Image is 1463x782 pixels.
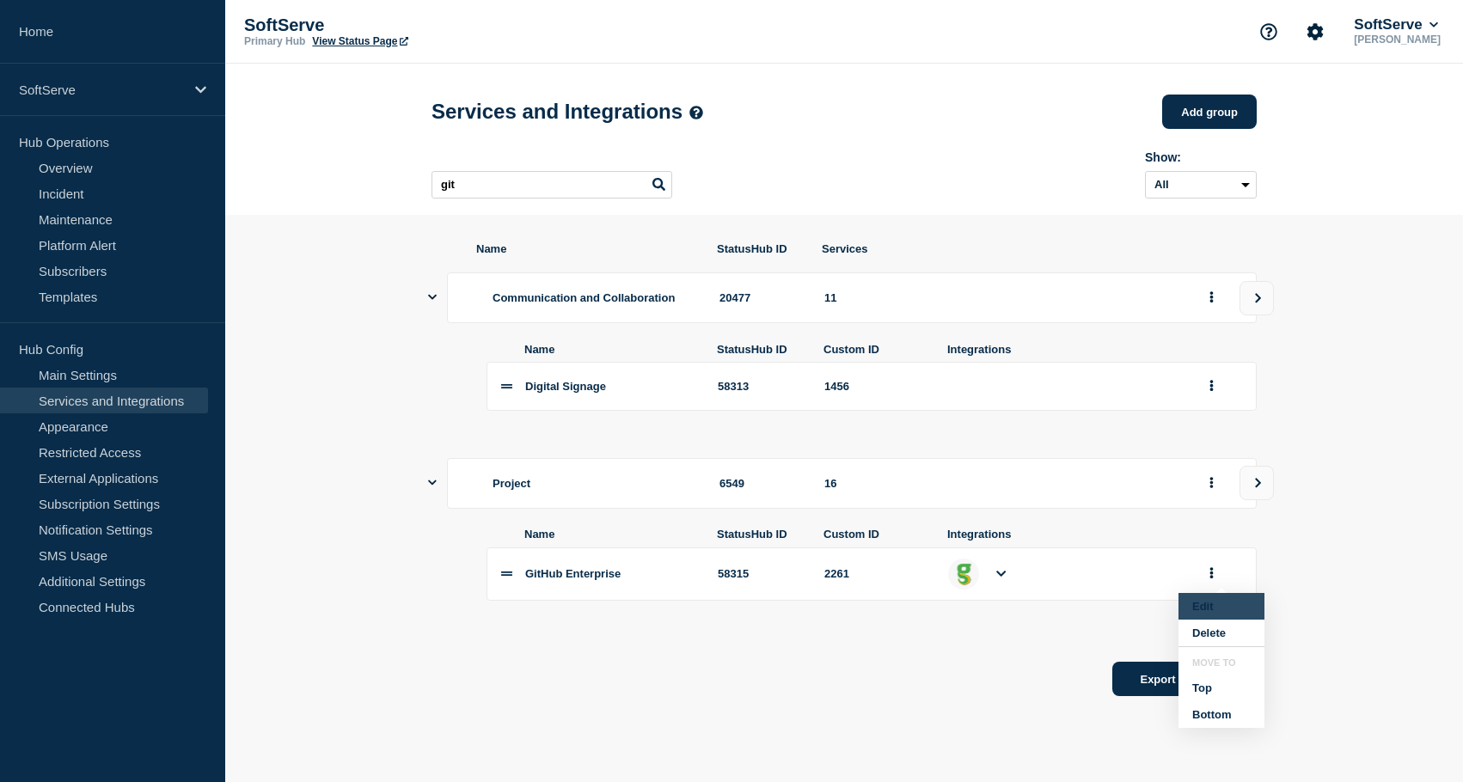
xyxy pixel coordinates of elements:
[947,528,1181,541] span: Integrations
[493,477,530,490] span: Project
[524,343,696,356] span: Name
[1178,593,1264,620] button: Edit
[312,35,407,47] a: View Status Page
[719,291,804,304] div: 20477
[1178,620,1264,646] button: Delete
[493,291,675,304] span: Communication and Collaboration
[244,15,588,35] p: SoftServe
[524,528,696,541] span: Name
[718,380,804,393] div: 58313
[823,528,927,541] span: Custom ID
[824,380,927,393] div: 1456
[476,242,696,255] span: Name
[717,528,803,541] span: StatusHub ID
[428,458,437,509] button: Show services
[1178,701,1264,728] button: Bottom
[718,567,804,580] div: 58315
[1178,675,1264,701] button: Top
[1350,16,1442,34] button: SoftServe
[823,343,927,356] span: Custom ID
[717,343,803,356] span: StatusHub ID
[1201,373,1222,400] button: group actions
[1162,95,1257,129] button: Add group
[1240,281,1274,315] button: view group
[824,291,1180,304] div: 11
[1145,150,1257,164] div: Show:
[951,561,977,587] img: statusgator_icon
[1297,14,1333,50] button: Account settings
[1240,466,1274,500] button: view group
[244,35,305,47] p: Primary Hub
[947,343,1181,356] span: Integrations
[1201,560,1222,587] button: group actions
[432,171,672,199] input: Search services and groups
[822,242,1181,255] span: Services
[824,567,927,580] div: 2261
[525,380,606,393] span: Digital Signage
[1201,470,1222,497] button: group actions
[717,242,801,255] span: StatusHub ID
[1178,657,1264,675] li: Move to
[1350,34,1444,46] p: [PERSON_NAME]
[1201,284,1222,311] button: group actions
[1251,14,1287,50] button: Support
[428,272,437,323] button: Show services
[1145,171,1257,199] select: Archived
[525,567,621,580] span: GitHub Enterprise
[19,82,184,97] p: SoftServe
[432,100,703,124] h1: Services and Integrations
[824,477,1180,490] div: 16
[1112,662,1257,696] button: Export (All)
[719,477,804,490] div: 6549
